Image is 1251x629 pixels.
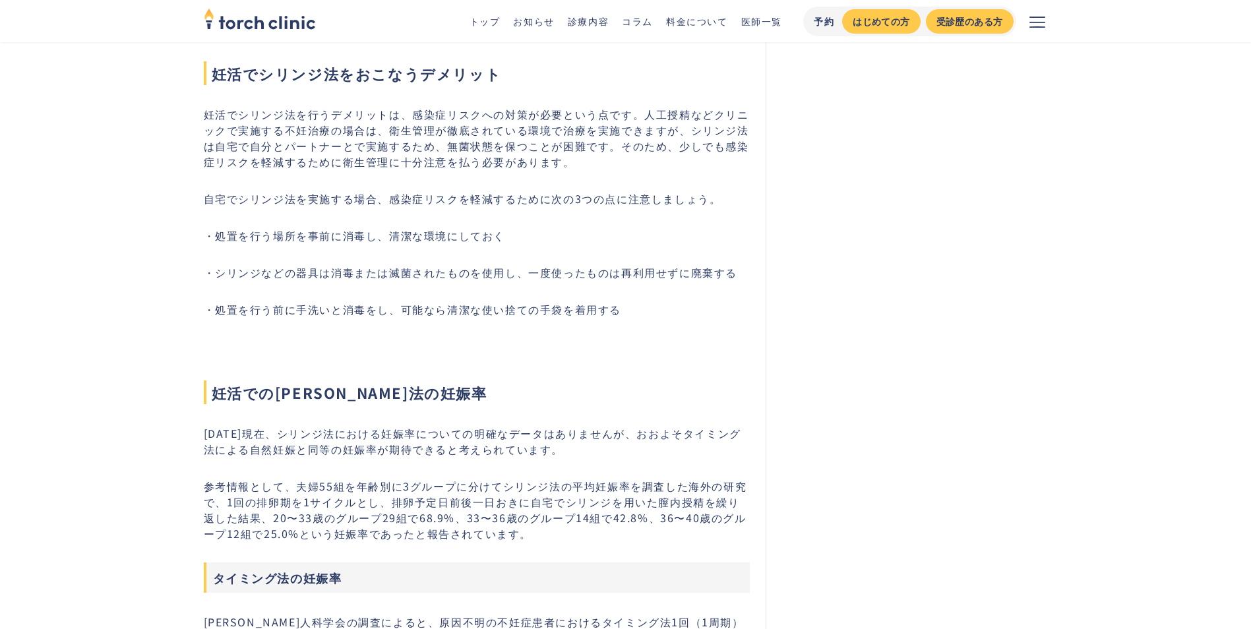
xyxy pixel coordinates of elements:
p: 自宅でシリンジ法を実施する場合、感染症リスクを軽減するために次の3つの点に注意しましょう。 [204,191,750,206]
p: ・処置を行う前に手洗いと消毒をし、可能なら清潔な使い捨ての手袋を着用する [204,301,750,317]
a: 料金について [666,15,728,28]
div: はじめての方 [853,15,909,28]
a: お知らせ [513,15,554,28]
img: torch clinic [204,4,316,33]
a: コラム [622,15,653,28]
p: 参考情報として、夫婦55組を年齢別に3グループに分けてシリンジ法の平均妊娠率を調査した海外の研究で、1回の排卵期を1サイクルとし、排卵予定日前後一日おきに自宅でシリンジを用いた膣内授精を繰り返し... [204,478,750,541]
a: 診療内容 [568,15,609,28]
h3: タイミング法の妊娠率 [204,562,750,593]
span: 妊活でシリンジ法をおこなうデメリット [204,61,750,85]
a: トップ [470,15,501,28]
span: 妊活での[PERSON_NAME]法の妊娠率 [204,380,750,404]
div: 予約 [814,15,834,28]
p: [DATE]現在、シリンジ法における妊娠率についての明確なデータはありませんが、おおよそタイミング法による自然妊娠と同等の妊娠率が期待できると考えられています。 [204,425,750,457]
a: 医師一覧 [741,15,782,28]
a: はじめての方 [842,9,920,34]
a: home [204,9,316,33]
p: ・シリンジなどの器具は消毒または滅菌されたものを使用し、一度使ったものは再利用せずに廃棄する [204,264,750,280]
p: ・処置を行う場所を事前に消毒し、清潔な環境にしておく [204,227,750,243]
p: 妊活でシリンジ法を行うデメリットは、感染症リスクへの対策が必要という点です。人工授精などクリニックで実施する不妊治療の場合は、衛生管理が徹底されている環境で治療を実施できますが、シリンジ法は自宅... [204,106,750,169]
div: 受診歴のある方 [936,15,1003,28]
a: 受診歴のある方 [926,9,1014,34]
